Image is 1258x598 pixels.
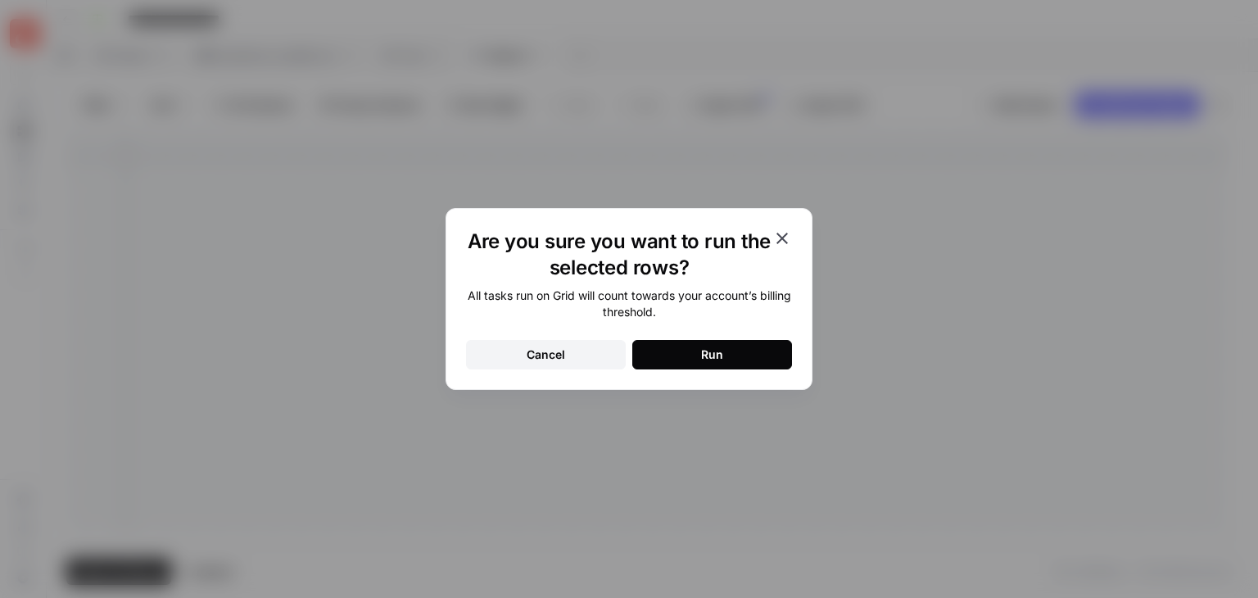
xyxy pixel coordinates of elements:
div: Cancel [527,347,565,363]
div: Run [701,347,723,363]
div: All tasks run on Grid will count towards your account’s billing threshold. [466,288,792,320]
h1: Are you sure you want to run the selected rows? [466,229,772,281]
button: Cancel [466,340,626,369]
button: Run [632,340,792,369]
